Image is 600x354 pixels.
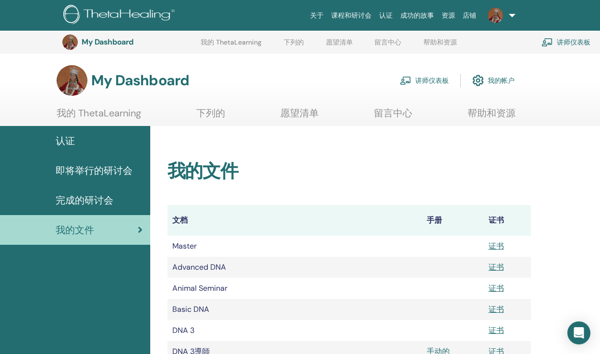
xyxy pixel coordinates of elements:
a: 下列的 [284,38,304,54]
td: Master [168,236,422,257]
a: 讲师仪表板 [541,32,590,53]
span: 我的文件 [56,223,94,237]
a: 留言中心 [374,38,401,54]
a: 课程和研讨会 [327,7,375,24]
td: Advanced DNA [168,257,422,278]
a: 资源 [438,7,459,24]
a: 店铺 [459,7,480,24]
th: 证书 [484,205,531,236]
h2: 我的文件 [168,160,531,183]
th: 文档 [168,205,422,236]
a: 证书 [489,304,504,314]
a: 帮助和资源 [468,107,516,126]
a: 下列的 [196,107,225,126]
a: 证书 [489,241,504,251]
img: default.jpg [62,34,78,50]
a: 证书 [489,283,504,293]
div: Open Intercom Messenger [567,321,590,344]
a: 愿望清单 [280,107,319,126]
a: 愿望清单 [326,38,353,54]
img: chalkboard-teacher.svg [541,38,553,46]
h3: My Dashboard [82,37,178,46]
img: logo.png [63,5,178,26]
a: 我的 ThetaLearning [57,107,141,126]
span: 即将举行的研讨会 [56,163,132,178]
a: 成功的故事 [396,7,438,24]
th: 手册 [422,205,484,236]
a: 帮助和资源 [423,38,457,54]
img: default.jpg [488,8,503,23]
a: 关于 [306,7,327,24]
img: cog.svg [472,72,484,89]
a: 讲师仪表板 [400,70,449,91]
a: 我的帐户 [472,70,515,91]
span: 完成的研讨会 [56,193,113,207]
img: default.jpg [57,65,87,96]
img: chalkboard-teacher.svg [400,76,411,85]
span: 认证 [56,134,75,148]
h3: My Dashboard [91,72,189,89]
td: DNA 3 [168,320,422,341]
a: 认证 [375,7,396,24]
a: 我的 ThetaLearning [201,38,262,54]
td: Basic DNA [168,299,422,320]
a: 留言中心 [374,107,412,126]
a: 证书 [489,325,504,335]
a: 证书 [489,262,504,272]
td: Animal Seminar [168,278,422,299]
